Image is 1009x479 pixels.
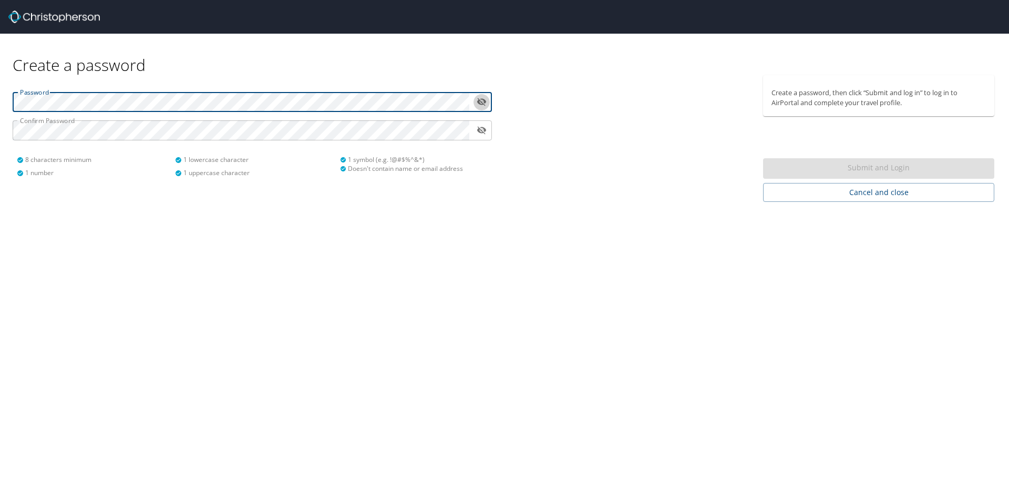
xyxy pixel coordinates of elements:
[340,164,486,173] div: Doesn't contain name or email address
[175,155,333,164] div: 1 lowercase character
[17,155,175,164] div: 8 characters minimum
[340,155,486,164] div: 1 symbol (e.g. !@#$%^&*)
[473,122,490,138] button: toggle password visibility
[473,94,490,110] button: toggle password visibility
[175,168,333,177] div: 1 uppercase character
[13,34,996,75] div: Create a password
[8,11,100,23] img: Christopherson_logo_rev.png
[771,186,986,199] span: Cancel and close
[17,168,175,177] div: 1 number
[771,88,986,108] p: Create a password, then click “Submit and log in” to log in to AirPortal and complete your travel...
[763,183,994,202] button: Cancel and close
